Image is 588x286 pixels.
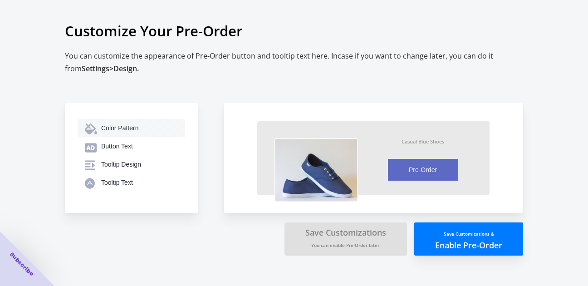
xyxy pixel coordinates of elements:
button: Save Customizations &Enable Pre-Order [414,222,523,256]
div: Tooltip Text [101,178,178,187]
small: Save Customizations & [444,231,494,237]
button: Button Text [78,137,185,155]
small: You can enable Pre-Order later. [311,242,381,248]
button: Save CustomizationsYou can enable Pre-Order later. [284,222,407,256]
button: Tooltip Design [78,155,185,173]
button: Tooltip Text [78,173,185,192]
div: Color Pattern [101,123,178,133]
button: Color Pattern [78,119,185,137]
span: Subscribe [8,251,35,278]
img: vzX7clC.png [274,138,358,202]
h1: Customize Your Pre-Order [65,12,523,49]
div: Casual Blue Shoes [402,138,444,145]
div: Button Text [101,142,178,151]
button: Pre-Order [388,159,458,181]
div: Tooltip Design [101,160,178,169]
span: Settings > Design. [82,64,139,74]
h2: You can customize the appearance of Pre-Order button and tooltip text here. Incase if you want to... [65,49,523,75]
